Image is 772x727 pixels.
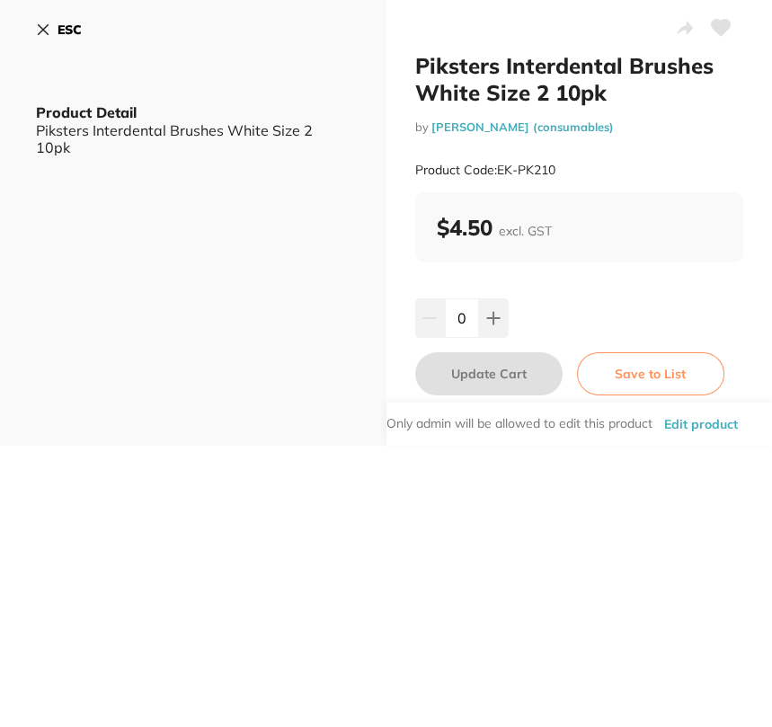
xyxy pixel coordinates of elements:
[415,120,744,134] small: by
[415,163,555,178] small: Product Code: EK-PK210
[58,22,82,38] b: ESC
[659,403,743,446] button: Edit product
[36,103,137,121] b: Product Detail
[431,120,614,134] a: [PERSON_NAME] (consumables)
[36,14,82,45] button: ESC
[437,214,552,241] b: $4.50
[36,122,351,155] div: Piksters Interdental Brushes White Size 2 10pk
[386,415,652,433] p: Only admin will be allowed to edit this product
[415,52,744,106] h2: Piksters Interdental Brushes White Size 2 10pk
[499,223,552,239] span: excl. GST
[415,352,563,395] button: Update Cart
[577,352,724,395] button: Save to List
